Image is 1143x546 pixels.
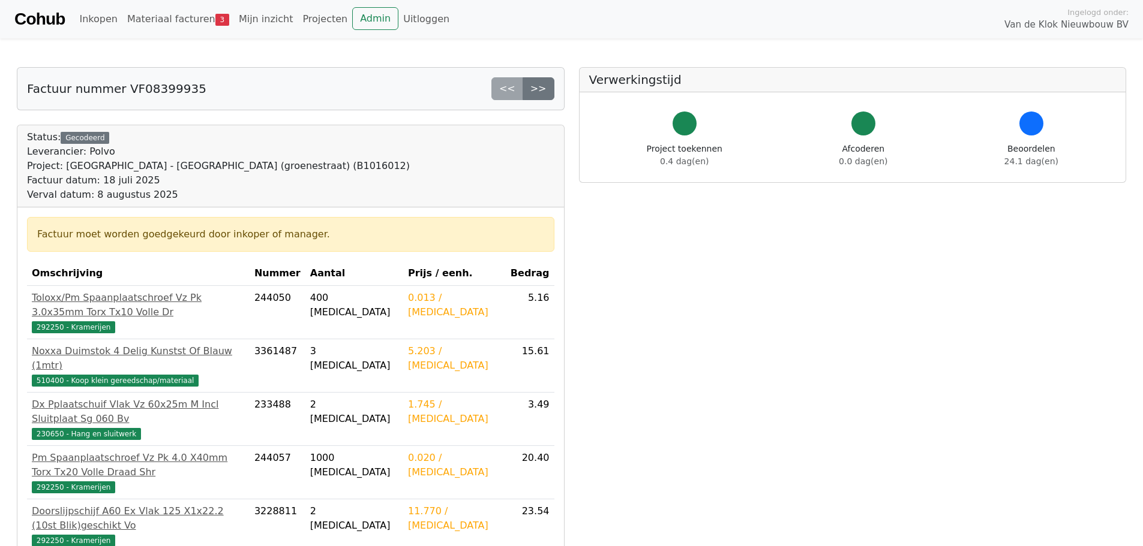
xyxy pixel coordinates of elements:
a: Toloxx/Pm Spaanplaatschroef Vz Pk 3.0x35mm Torx Tx10 Volle Dr292250 - Kramerijen [32,291,245,334]
a: Cohub [14,5,65,34]
span: 3 [215,14,229,26]
a: Inkopen [74,7,122,31]
td: 3361487 [250,339,305,393]
a: Pm Spaanplaatschroef Vz Pk 4.0 X40mm Torx Tx20 Volle Draad Shr292250 - Kramerijen [32,451,245,494]
div: Pm Spaanplaatschroef Vz Pk 4.0 X40mm Torx Tx20 Volle Draad Shr [32,451,245,479]
h5: Verwerkingstijd [589,73,1117,87]
span: 24.1 dag(en) [1004,156,1058,166]
td: 5.16 [506,286,554,339]
th: Aantal [305,261,403,286]
span: Van de Klok Nieuwbouw BV [1004,18,1129,32]
a: Dx Pplaatschuif Vlak Vz 60x25m M Incl Sluitplaat Sg 060 Bv230650 - Hang en sluitwerk [32,397,245,441]
div: Afcoderen [839,143,887,168]
span: 510400 - Koop klein gereedschap/materiaal [32,375,199,387]
div: 0.020 / [MEDICAL_DATA] [408,451,501,479]
div: 11.770 / [MEDICAL_DATA] [408,504,501,533]
th: Omschrijving [27,261,250,286]
div: 5.203 / [MEDICAL_DATA] [408,344,501,373]
div: 1.745 / [MEDICAL_DATA] [408,397,501,426]
div: 3 [MEDICAL_DATA] [310,344,398,373]
span: 292250 - Kramerijen [32,481,115,493]
div: Doorslijpschijf A60 Ex Vlak 125 X1x22.2 (10st Blik)geschikt Vo [32,504,245,533]
th: Prijs / eenh. [403,261,506,286]
th: Nummer [250,261,305,286]
a: >> [523,77,554,100]
div: 0.013 / [MEDICAL_DATA] [408,291,501,319]
span: 292250 - Kramerijen [32,321,115,333]
td: 15.61 [506,339,554,393]
div: Factuur datum: 18 juli 2025 [27,173,410,188]
th: Bedrag [506,261,554,286]
div: Noxxa Duimstok 4 Delig Kunstst Of Blauw (1mtr) [32,344,245,373]
a: Admin [352,7,398,30]
div: 400 [MEDICAL_DATA] [310,291,398,319]
span: Ingelogd onder: [1067,7,1129,18]
td: 233488 [250,393,305,446]
div: 1000 [MEDICAL_DATA] [310,451,398,479]
span: 230650 - Hang en sluitwerk [32,428,141,440]
div: Dx Pplaatschuif Vlak Vz 60x25m M Incl Sluitplaat Sg 060 Bv [32,397,245,426]
div: 2 [MEDICAL_DATA] [310,397,398,426]
div: Beoordelen [1004,143,1058,168]
div: Gecodeerd [61,132,109,144]
td: 3.49 [506,393,554,446]
div: Leverancier: Polvo [27,144,410,159]
div: Verval datum: 8 augustus 2025 [27,188,410,202]
td: 244050 [250,286,305,339]
a: Projecten [298,7,352,31]
div: Factuur moet worden goedgekeurd door inkoper of manager. [37,227,544,242]
a: Noxxa Duimstok 4 Delig Kunstst Of Blauw (1mtr)510400 - Koop klein gereedschap/materiaal [32,344,245,387]
td: 244057 [250,446,305,499]
a: Uitloggen [398,7,454,31]
div: Project: [GEOGRAPHIC_DATA] - [GEOGRAPHIC_DATA] (groenestraat) (B1016012) [27,159,410,173]
div: Status: [27,130,410,202]
div: 2 [MEDICAL_DATA] [310,504,398,533]
h5: Factuur nummer VF08399935 [27,82,206,96]
div: Project toekennen [647,143,722,168]
span: 0.4 dag(en) [660,156,709,166]
div: Toloxx/Pm Spaanplaatschroef Vz Pk 3.0x35mm Torx Tx10 Volle Dr [32,291,245,319]
a: Mijn inzicht [234,7,298,31]
a: Materiaal facturen3 [122,7,234,31]
td: 20.40 [506,446,554,499]
span: 0.0 dag(en) [839,156,887,166]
